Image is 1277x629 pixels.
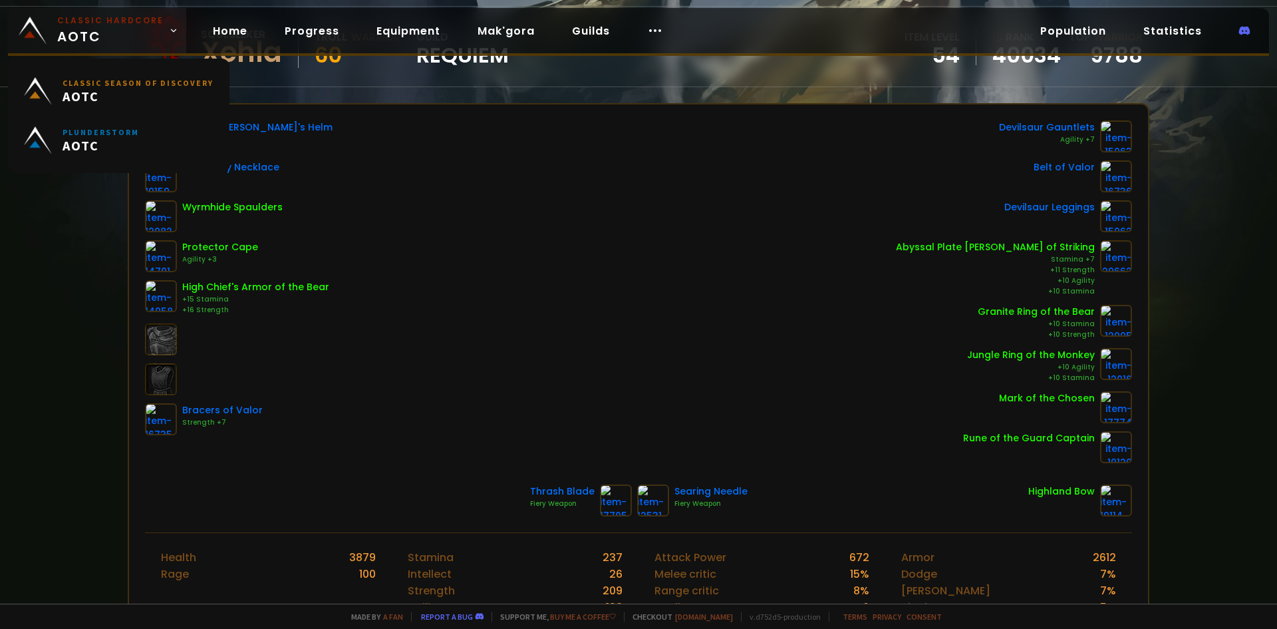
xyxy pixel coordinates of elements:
[492,612,616,622] span: Support me,
[182,294,329,305] div: +15 Stamina
[201,43,282,63] div: Xehla
[603,582,623,599] div: 209
[408,599,441,616] div: Agility
[359,566,376,582] div: 100
[850,566,869,582] div: 15 %
[896,254,1095,265] div: Stamina +7
[967,348,1095,362] div: Jungle Ring of the Monkey
[600,485,632,517] img: item-17705
[896,286,1095,297] div: +10 Stamina
[606,599,623,616] div: 138
[63,127,139,137] small: Plunderstorm
[1028,485,1095,499] div: Highland Bow
[421,612,473,622] a: Report a bug
[675,612,733,622] a: [DOMAIN_NAME]
[408,566,452,582] div: Intellect
[1133,17,1212,45] a: Statistics
[202,17,258,45] a: Home
[145,403,177,435] img: item-16735
[901,599,930,616] div: Block
[896,265,1095,276] div: +11 Strength
[1030,17,1117,45] a: Population
[1100,120,1132,152] img: item-15063
[741,612,821,622] span: v. d752d5 - production
[1100,160,1132,192] img: item-16736
[999,391,1095,405] div: Mark of the Chosen
[901,566,937,582] div: Dodge
[383,612,403,622] a: a fan
[63,88,213,105] span: AOTC
[182,280,329,294] div: High Chief's Armor of the Bear
[967,373,1095,383] div: +10 Stamina
[1100,599,1116,616] div: 5 %
[901,582,990,599] div: [PERSON_NAME]
[366,17,451,45] a: Equipment
[57,15,164,47] span: AOTC
[901,549,934,566] div: Armor
[416,45,509,65] span: Requiem
[992,45,1061,65] a: 40034
[853,582,869,599] div: 8 %
[408,549,454,566] div: Stamina
[603,549,623,566] div: 237
[63,78,213,88] small: Classic Season of Discovery
[637,485,669,517] img: item-12531
[963,431,1095,445] div: Rune of the Guard Captain
[182,305,329,315] div: +16 Strength
[182,254,258,265] div: Agility +3
[145,240,177,272] img: item-14791
[1100,305,1132,337] img: item-12005
[145,200,177,232] img: item-12082
[609,566,623,582] div: 26
[674,499,748,509] div: Fiery Weapon
[1100,200,1132,232] img: item-15062
[550,612,616,622] a: Buy me a coffee
[863,599,869,616] div: 0
[1093,549,1116,566] div: 2612
[978,305,1095,319] div: Granite Ring of the Bear
[1100,240,1132,272] img: item-20662
[1100,485,1132,517] img: item-19114
[967,362,1095,373] div: +10 Agility
[349,549,376,566] div: 3879
[182,120,333,134] div: Raging [PERSON_NAME]'s Helm
[182,403,263,417] div: Bracers of Valor
[654,599,716,616] div: Spell Power
[654,566,716,582] div: Melee critic
[63,137,139,154] span: AOTC
[467,17,545,45] a: Mak'gora
[654,582,719,599] div: Range critic
[896,276,1095,286] div: +10 Agility
[1100,431,1132,463] img: item-19120
[654,549,726,566] div: Attack Power
[624,612,733,622] span: Checkout
[161,566,189,582] div: Rage
[907,612,942,622] a: Consent
[999,134,1095,145] div: Agility +7
[145,160,177,192] img: item-19159
[999,120,1095,134] div: Devilsaur Gauntlets
[873,612,901,622] a: Privacy
[1100,582,1116,599] div: 7 %
[530,499,595,509] div: Fiery Weapon
[182,417,263,428] div: Strength +7
[896,240,1095,254] div: Abyssal Plate [PERSON_NAME] of Striking
[978,329,1095,340] div: +10 Strength
[1004,200,1095,214] div: Devilsaur Leggings
[978,319,1095,329] div: +10 Stamina
[182,160,279,174] div: Woven Ivy Necklace
[145,280,177,312] img: item-14958
[1100,348,1132,380] img: item-12016
[674,485,748,499] div: Searing Needle
[408,582,455,599] div: Strength
[57,15,164,27] small: Classic Hardcore
[416,29,509,65] div: guild
[561,17,621,45] a: Guilds
[182,200,283,214] div: Wyrmhide Spaulders
[182,240,258,254] div: Protector Cape
[274,17,350,45] a: Progress
[530,485,595,499] div: Thrash Blade
[16,67,221,116] a: Classic Season of DiscoveryAOTC
[1034,160,1095,174] div: Belt of Valor
[905,45,960,65] div: 54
